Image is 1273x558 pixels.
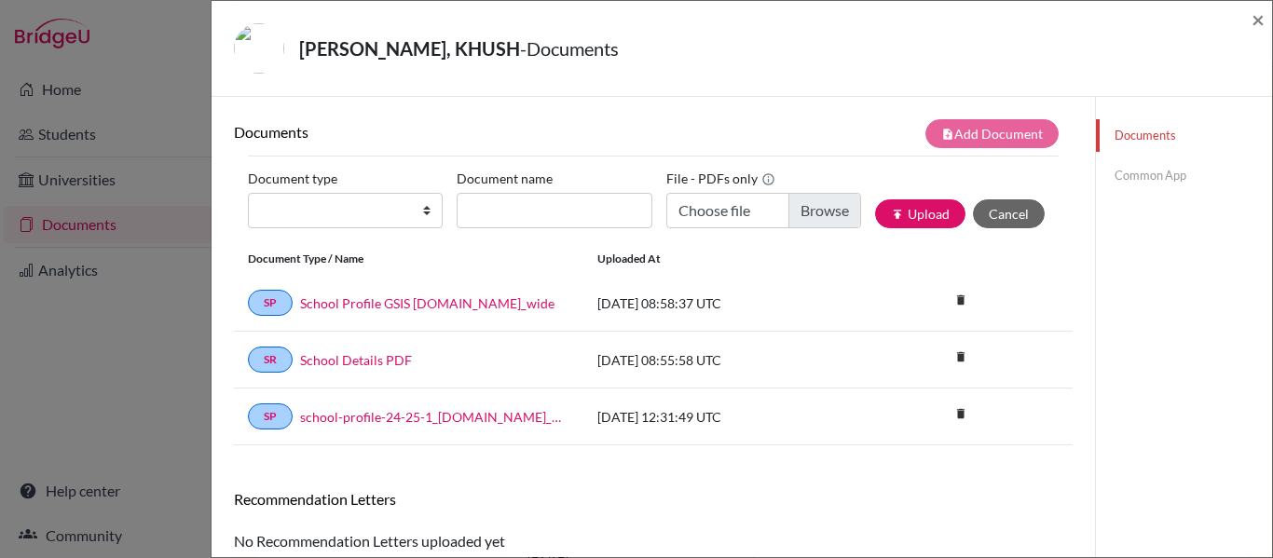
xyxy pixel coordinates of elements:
i: delete [947,400,975,428]
i: delete [947,343,975,371]
a: Documents [1096,119,1272,152]
label: Document type [248,164,337,193]
strong: [PERSON_NAME], KHUSH [299,37,520,60]
div: Document Type / Name [234,251,583,267]
button: Cancel [973,199,1045,228]
a: school-profile-24-25-1_[DOMAIN_NAME]_wide [300,407,569,427]
label: File - PDFs only [666,164,775,193]
a: School Details PDF [300,350,412,370]
a: School Profile GSIS [DOMAIN_NAME]_wide [300,293,554,313]
a: delete [947,402,975,428]
a: SR [248,347,293,373]
a: SP [248,290,293,316]
i: note_add [941,128,954,141]
button: Close [1252,8,1265,31]
span: × [1252,6,1265,33]
div: Uploaded at [583,251,863,267]
div: [DATE] 08:55:58 UTC [583,350,863,370]
span: - Documents [520,37,619,60]
a: delete [947,289,975,314]
button: publishUpload [875,199,965,228]
i: publish [891,208,904,221]
a: delete [947,346,975,371]
div: [DATE] 12:31:49 UTC [583,407,863,427]
h6: Documents [234,123,653,141]
label: Document name [457,164,553,193]
button: note_addAdd Document [925,119,1059,148]
a: SP [248,403,293,429]
i: delete [947,286,975,314]
div: [DATE] 08:58:37 UTC [583,293,863,313]
a: Common App [1096,159,1272,192]
div: No Recommendation Letters uploaded yet [234,490,1073,552]
h6: Recommendation Letters [234,490,1073,508]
